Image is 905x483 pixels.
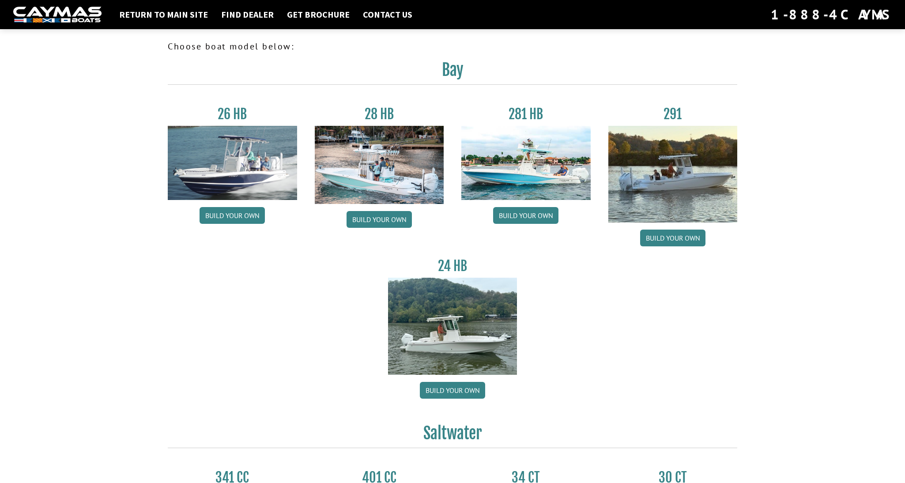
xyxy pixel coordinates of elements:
a: Get Brochure [283,9,354,20]
a: Build your own [493,207,558,224]
h3: 26 HB [168,106,297,122]
img: 24_HB_thumbnail.jpg [388,278,517,374]
h3: 281 HB [461,106,591,122]
p: Choose boat model below: [168,40,737,53]
div: 1-888-4CAYMAS [771,5,892,24]
a: Build your own [420,382,485,399]
h2: Bay [168,60,737,85]
h3: 28 HB [315,106,444,122]
img: 26_new_photo_resized.jpg [168,126,297,200]
h3: 24 HB [388,258,517,274]
img: 28_hb_thumbnail_for_caymas_connect.jpg [315,126,444,204]
img: white-logo-c9c8dbefe5ff5ceceb0f0178aa75bf4bb51f6bca0971e226c86eb53dfe498488.png [13,7,102,23]
h3: 291 [608,106,738,122]
img: 28-hb-twin.jpg [461,126,591,200]
a: Find Dealer [217,9,278,20]
a: Build your own [347,211,412,228]
a: Build your own [640,230,705,246]
a: Build your own [200,207,265,224]
h2: Saltwater [168,423,737,448]
img: 291_Thumbnail.jpg [608,126,738,223]
a: Return to main site [115,9,212,20]
a: Contact Us [358,9,417,20]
